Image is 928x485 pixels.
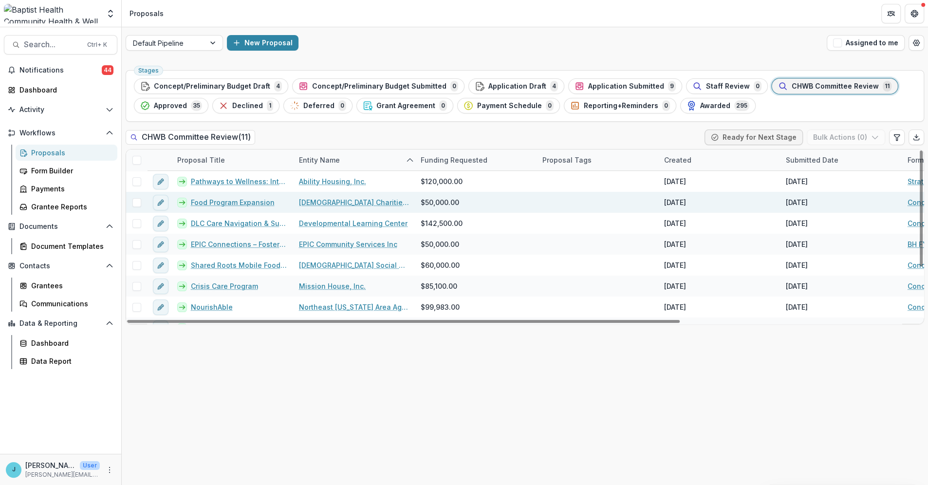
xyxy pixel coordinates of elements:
[19,66,102,75] span: Notifications
[588,82,664,91] span: Application Submitted
[792,82,879,91] span: CHWB Committee Review
[267,100,273,111] span: 1
[191,218,287,228] a: DLC Care Navigation & Support
[780,149,902,170] div: Submitted Date
[662,100,670,111] span: 0
[4,62,117,78] button: Notifications44
[680,98,756,113] button: Awarded295
[786,260,808,270] div: [DATE]
[19,319,102,328] span: Data & Reporting
[191,100,202,111] span: 35
[786,239,808,249] div: [DATE]
[134,78,288,94] button: Concept/Preliminary Budget Draft4
[546,100,554,111] span: 0
[153,258,168,273] button: edit
[457,98,560,113] button: Payment Schedule0
[421,260,460,270] span: $60,000.00
[376,102,435,110] span: Grant Agreement
[31,148,110,158] div: Proposals
[293,155,346,165] div: Entity Name
[421,239,459,249] span: $50,000.00
[191,197,275,207] a: Food Program Expansion
[664,281,686,291] div: [DATE]
[16,296,117,312] a: Communications
[274,81,282,92] span: 4
[450,81,458,92] span: 0
[191,176,287,187] a: Pathways to Wellness: Integrated Mental Health Access for Northeast [US_STATE] Villages Supportiv...
[19,223,102,231] span: Documents
[807,130,885,145] button: Bulk Actions (0)
[883,81,891,92] span: 11
[312,82,446,91] span: Concept/Preliminary Budget Submitted
[421,302,460,312] span: $99,983.00
[905,4,924,23] button: Get Help
[421,281,457,291] span: $85,100.00
[31,338,110,348] div: Dashboard
[299,302,409,312] a: Northeast [US_STATE] Area Agency on Aging
[664,197,686,207] div: [DATE]
[584,102,658,110] span: Reporting+Reminders
[212,98,279,113] button: Declined1
[191,302,233,312] a: NourishAble
[786,323,808,333] div: [DATE]
[25,470,100,479] p: [PERSON_NAME][EMAIL_ADDRESS][PERSON_NAME][DOMAIN_NAME]
[16,163,117,179] a: Form Builder
[705,130,803,145] button: Ready for Next Stage
[191,260,287,270] a: Shared Roots Mobile Food Pantry
[25,460,76,470] p: [PERSON_NAME]
[153,299,168,315] button: edit
[786,302,808,312] div: [DATE]
[421,218,463,228] span: $142,500.00
[85,39,109,50] div: Ctrl + K
[4,316,117,331] button: Open Data & Reporting
[153,237,168,252] button: edit
[31,166,110,176] div: Form Builder
[421,176,463,187] span: $120,000.00
[909,35,924,51] button: Open table manager
[664,239,686,249] div: [DATE]
[754,81,761,92] span: 0
[80,461,100,470] p: User
[130,8,164,19] div: Proposals
[550,81,558,92] span: 4
[171,149,293,170] div: Proposal Title
[658,155,697,165] div: Created
[786,176,808,187] div: [DATE]
[664,176,686,187] div: [DATE]
[153,195,168,210] button: edit
[658,149,780,170] div: Created
[537,149,658,170] div: Proposal Tags
[138,67,159,74] span: Stages
[4,219,117,234] button: Open Documents
[191,281,258,291] a: Crisis Care Program
[4,102,117,117] button: Open Activity
[4,4,100,23] img: Baptist Health Community Health & Well Being logo
[299,176,366,187] a: Ability Housing, Inc.
[31,241,110,251] div: Document Templates
[734,100,749,111] span: 295
[154,102,187,110] span: Approved
[299,260,409,270] a: [DEMOGRAPHIC_DATA] Social Services
[4,258,117,274] button: Open Contacts
[537,155,597,165] div: Proposal Tags
[19,262,102,270] span: Contacts
[126,6,167,20] nav: breadcrumb
[421,197,459,207] span: $50,000.00
[4,82,117,98] a: Dashboard
[4,35,117,55] button: Search...
[889,130,905,145] button: Edit table settings
[439,100,447,111] span: 0
[171,155,231,165] div: Proposal Title
[283,98,353,113] button: Deferred0
[16,199,117,215] a: Grantee Reports
[31,184,110,194] div: Payments
[564,98,676,113] button: Reporting+Reminders0
[686,78,768,94] button: Staff Review0
[827,35,905,51] button: Assigned to me
[909,130,924,145] button: Export table data
[16,181,117,197] a: Payments
[19,106,102,114] span: Activity
[772,78,898,94] button: CHWB Committee Review11
[406,156,414,164] svg: sorted ascending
